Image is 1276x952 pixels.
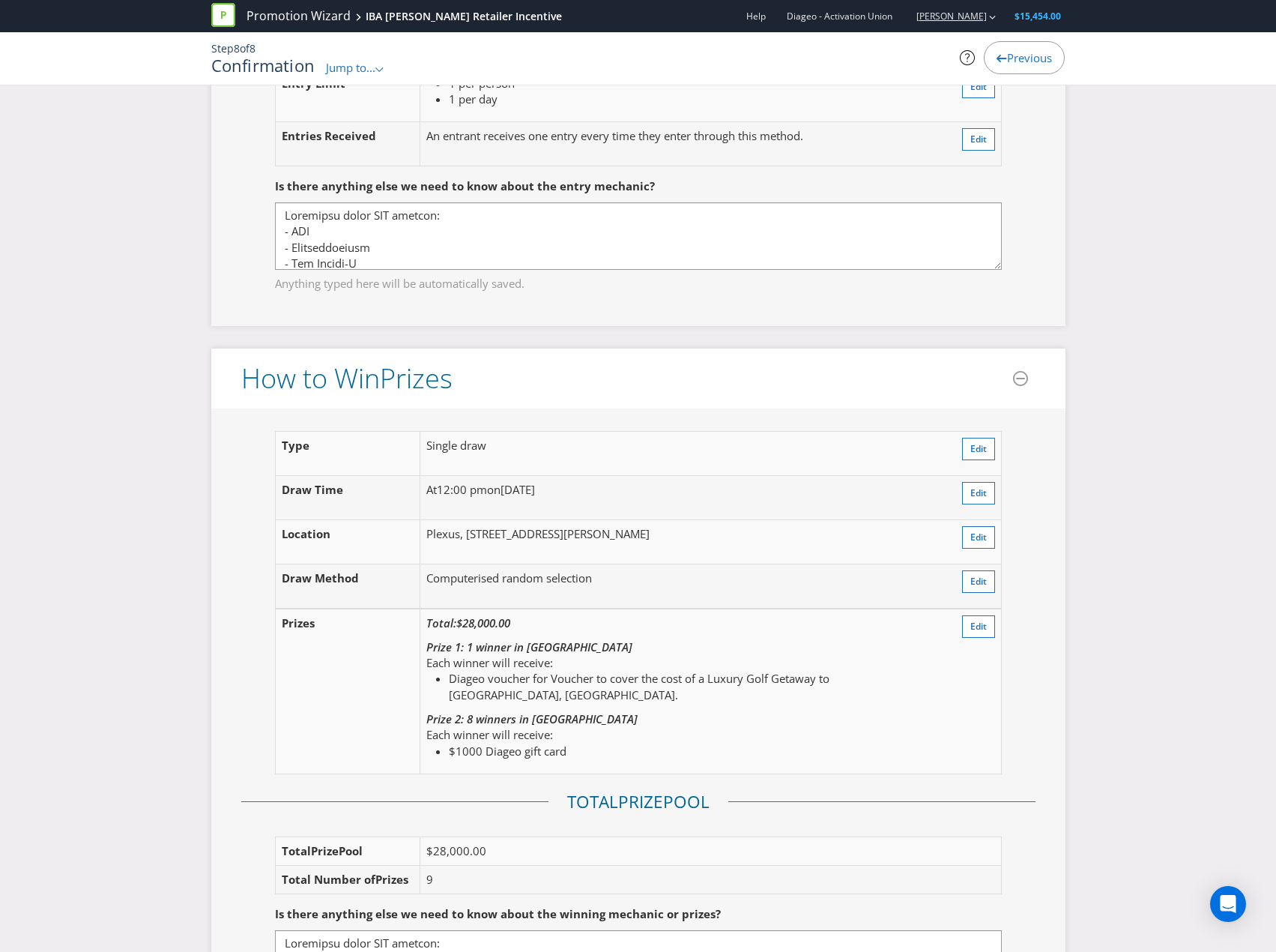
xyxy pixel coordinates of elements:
[501,482,535,497] span: [DATE]
[275,906,721,921] span: Is there anything else we need to know about the winning mechanic or prizes?
[449,671,940,703] li: Diageo voucher for Voucher to cover the cost of a Luxury Golf Getaway to [GEOGRAPHIC_DATA], [GEOG...
[426,482,437,497] span: At
[663,790,710,813] span: Pool
[567,790,618,813] span: Total
[403,872,408,887] span: s
[420,431,947,475] td: Single draw
[420,564,947,609] td: Computerised random selection
[970,486,987,499] span: Edit
[456,615,510,630] span: $28,000.00
[282,843,311,858] span: Total
[326,60,375,75] span: Jump to...
[211,56,315,74] h1: Confirmation
[962,438,995,460] button: Edit
[449,744,940,759] li: $1000 Diageo gift card
[618,790,663,813] span: Prize
[426,655,553,670] span: Each winner will receive:
[426,727,553,742] span: Each winner will receive:
[275,564,420,609] td: Draw Method
[339,843,363,858] span: Pool
[426,615,456,630] span: Total:
[787,10,892,22] span: Diageo - Activation Union
[241,360,380,397] span: How to Win
[282,482,343,497] span: Draw Time
[275,271,1002,292] span: Anything typed here will be automatically saved.
[440,360,453,397] span: s
[970,531,987,543] span: Edit
[487,482,501,497] span: on
[275,202,1002,270] textarea: Loremipsu dolor SIT ametcon: - ADI - Elitseddoeiusm - Tem Incidi-U Laboreetd magn aliq en admi 7 ...
[240,41,250,55] span: of
[962,482,995,504] button: Edit
[250,41,255,55] span: 8
[746,10,766,22] a: Help
[366,9,562,24] div: IBA [PERSON_NAME] Retailer Incentive
[247,7,351,25] a: Promotion Wizard
[962,128,995,151] button: Edit
[970,575,987,588] span: Edit
[1210,886,1246,922] div: Open Intercom Messenger
[275,519,420,564] td: Location
[211,41,234,55] span: Step
[426,711,638,726] em: Prize 2: 8 winners in [GEOGRAPHIC_DATA]
[1015,10,1061,22] span: $15,454.00
[970,442,987,455] span: Edit
[1007,50,1052,65] span: Previous
[426,639,632,654] em: Prize 1: 1 winner in [GEOGRAPHIC_DATA]
[970,133,987,145] span: Edit
[420,837,1001,865] td: $28,000.00
[375,872,403,887] span: Prize
[962,570,995,593] button: Edit
[962,526,995,549] button: Edit
[437,482,487,497] span: 12:00 pm
[309,615,315,630] span: s
[901,10,987,22] a: [PERSON_NAME]
[420,519,947,564] td: Plexus, [STREET_ADDRESS][PERSON_NAME]
[282,872,375,887] span: Total Number of
[962,615,995,638] button: Edit
[311,843,339,858] span: Prize
[275,431,420,475] td: Type
[275,122,420,166] td: Entries Received
[420,866,1001,894] td: 9
[275,178,655,193] span: Is there anything else we need to know about the entry mechanic?
[420,122,947,166] td: An entrant receives one entry every time they enter through this method.
[282,615,309,630] span: Prize
[380,360,440,397] span: Prize
[970,620,987,633] span: Edit
[234,41,240,55] span: 8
